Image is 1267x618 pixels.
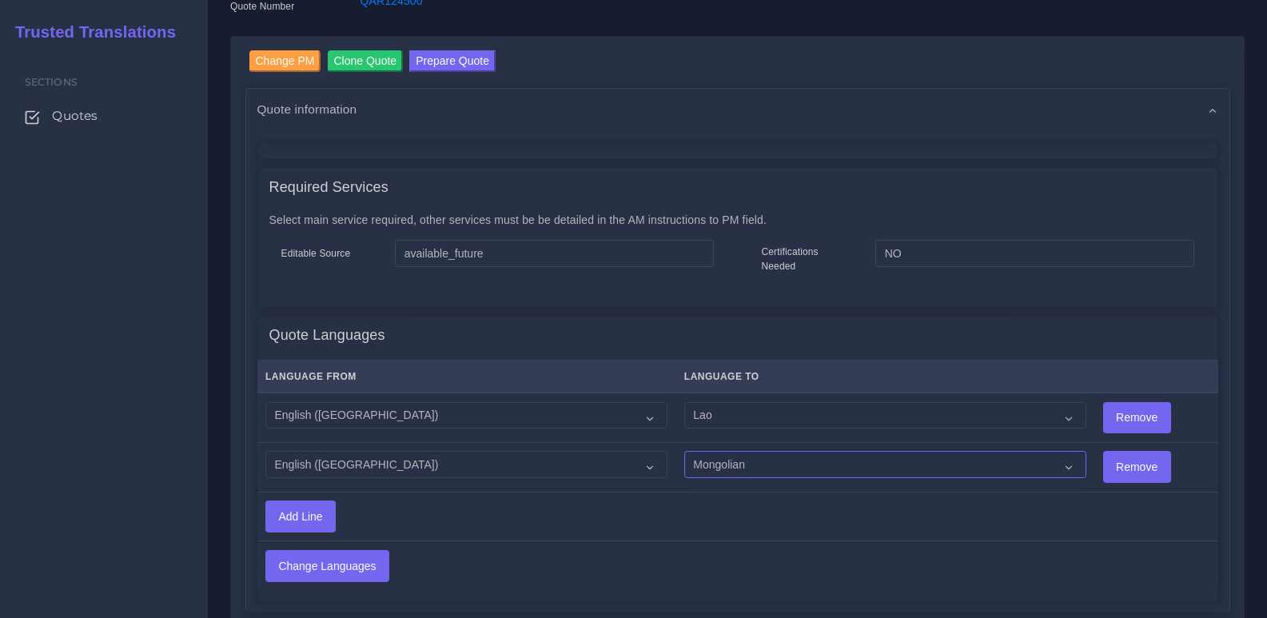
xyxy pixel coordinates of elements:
input: Add Line [266,501,335,532]
h4: Quote Languages [269,327,385,345]
input: Remove [1104,403,1170,433]
label: Certifications Needed [762,245,852,273]
input: Change Languages [266,551,388,581]
span: Quotes [52,107,98,125]
input: Remove [1104,452,1170,482]
a: Trusted Translations [4,19,176,46]
h4: Required Services [269,179,388,197]
th: Language From [257,361,676,393]
a: Quotes [12,99,196,133]
span: Sections [25,76,78,88]
span: Quote information [257,100,357,118]
a: Prepare Quote [409,50,496,76]
p: Select main service required, other services must be be detailed in the AM instructions to PM field. [269,212,1206,229]
input: Clone Quote [328,50,404,72]
button: Prepare Quote [409,50,496,72]
h2: Trusted Translations [4,22,176,42]
th: Language To [675,361,1094,393]
label: Editable Source [281,246,351,261]
input: Change PM [249,50,321,72]
div: Quote information [246,89,1229,130]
